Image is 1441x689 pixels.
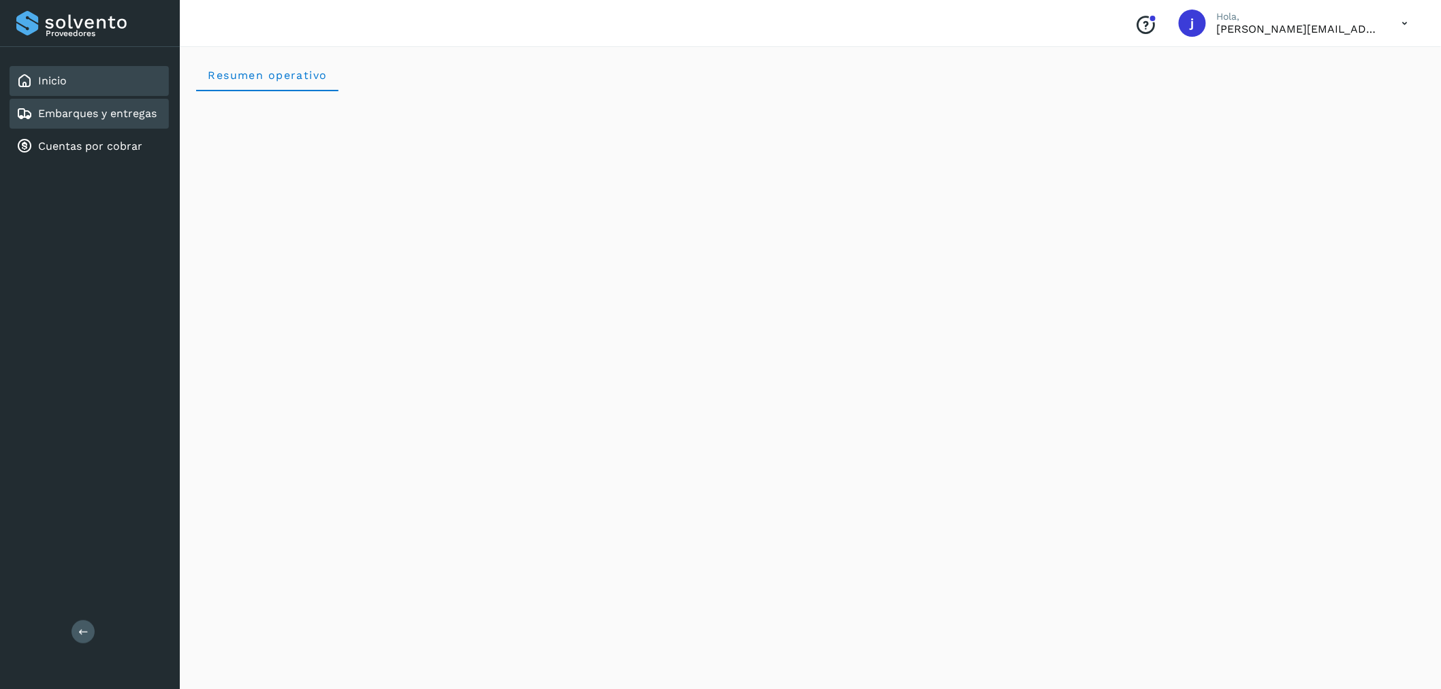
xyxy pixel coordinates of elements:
[207,69,328,82] span: Resumen operativo
[38,107,157,120] a: Embarques y entregas
[46,29,163,38] p: Proveedores
[38,74,67,87] a: Inicio
[1217,11,1380,22] p: Hola,
[38,140,142,153] a: Cuentas por cobrar
[10,131,169,161] div: Cuentas por cobrar
[1217,22,1380,35] p: javier@rfllogistics.com.mx
[10,66,169,96] div: Inicio
[10,99,169,129] div: Embarques y entregas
